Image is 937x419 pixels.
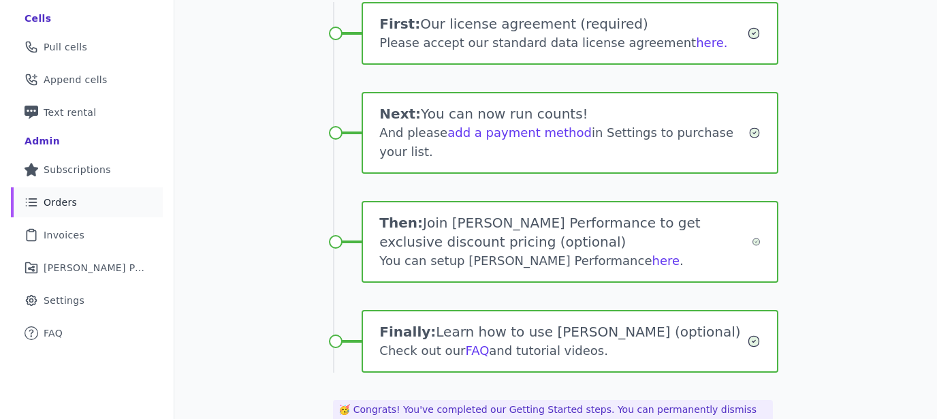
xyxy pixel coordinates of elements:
span: Subscriptions [44,163,111,176]
a: Invoices [11,220,163,250]
span: Pull cells [44,40,87,54]
a: [PERSON_NAME] Performance [11,253,163,283]
h1: Join [PERSON_NAME] Performance to get exclusive discount pricing (optional) [379,213,751,251]
span: Text rental [44,106,97,119]
span: Orders [44,196,77,209]
div: And please in Settings to purchase your list. [379,123,748,161]
div: You can setup [PERSON_NAME] Performance . [379,251,751,270]
h1: Learn how to use [PERSON_NAME] (optional) [379,322,746,341]
a: here [652,253,680,268]
span: Finally: [379,324,436,340]
span: Next: [379,106,421,122]
span: Then: [379,215,423,231]
a: add a payment method [447,125,592,140]
a: Pull cells [11,32,163,62]
h1: Our license agreement (required) [379,14,746,33]
span: Settings [44,294,84,307]
a: Settings [11,285,163,315]
div: Cells [25,12,51,25]
a: Orders [11,187,163,217]
a: Append cells [11,65,163,95]
div: Please accept our standard data license agreement [379,33,746,52]
span: FAQ [44,326,63,340]
a: FAQ [465,343,489,358]
a: FAQ [11,318,163,348]
span: First: [379,16,420,32]
span: Append cells [44,73,108,87]
a: Text rental [11,97,163,127]
span: Invoices [44,228,84,242]
div: Check out our and tutorial videos. [379,341,746,360]
h1: You can now run counts! [379,104,748,123]
span: [PERSON_NAME] Performance [44,261,146,275]
a: Subscriptions [11,155,163,185]
div: Admin [25,134,60,148]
